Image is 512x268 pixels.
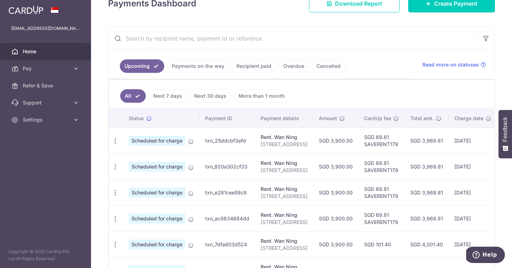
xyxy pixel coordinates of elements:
[313,179,358,205] td: SGD 3,900.00
[261,160,308,167] div: Rent. Wan Ning
[410,115,434,122] span: Total amt.
[261,237,308,245] div: Rent. Wan Ning
[23,116,70,123] span: Settings
[149,89,187,103] a: Next 7 days
[261,245,308,252] p: [STREET_ADDRESS]
[199,205,255,231] td: txn_ac9834684dd
[261,167,308,174] p: [STREET_ADDRESS]
[120,89,146,103] a: All
[405,179,449,205] td: SGD 3,969.81
[108,27,478,50] input: Search by recipient name, payment id or reference
[261,141,308,148] p: [STREET_ADDRESS]
[422,61,479,68] span: Read more on statuses
[313,154,358,179] td: SGD 3,900.00
[23,99,70,106] span: Support
[23,82,70,89] span: Refer & Save
[11,25,80,32] p: [EMAIL_ADDRESS][DOMAIN_NAME]
[255,109,313,128] th: Payment details
[312,59,345,73] a: Cancelled
[405,154,449,179] td: SGD 3,969.81
[449,179,497,205] td: [DATE]
[358,205,405,231] td: SGD 69.81 SAVERENT179
[199,231,255,257] td: txn_7dfa803d524
[199,179,255,205] td: txn_e281cee59c8
[129,214,185,224] span: Scheduled for charge
[502,117,508,142] span: Feedback
[129,136,185,146] span: Scheduled for charge
[358,154,405,179] td: SGD 69.81 SAVERENT179
[279,59,309,73] a: Overdue
[261,134,308,141] div: Rent. Wan Ning
[199,109,255,128] th: Payment ID
[261,193,308,200] p: [STREET_ADDRESS]
[120,59,164,73] a: Upcoming
[364,115,391,122] span: CardUp fee
[313,205,358,231] td: SGD 3,900.00
[313,128,358,154] td: SGD 3,900.00
[454,115,484,122] span: Charge date
[234,89,289,103] a: More than 1 month
[498,110,512,158] button: Feedback - Show survey
[358,179,405,205] td: SGD 69.81 SAVERENT179
[449,154,497,179] td: [DATE]
[313,231,358,257] td: SGD 3,900.00
[199,128,255,154] td: txn_25ddcbf3efd
[232,59,276,73] a: Recipient paid
[23,65,70,72] span: Pay
[190,89,231,103] a: Next 30 days
[9,6,43,14] img: CardUp
[405,128,449,154] td: SGD 3,969.81
[129,188,185,198] span: Scheduled for charge
[199,154,255,179] td: txn_920a302cf33
[405,205,449,231] td: SGD 3,969.81
[129,162,185,172] span: Scheduled for charge
[358,128,405,154] td: SGD 69.81 SAVERENT179
[23,48,70,55] span: Home
[319,115,337,122] span: Amount
[261,211,308,219] div: Rent. Wan Ning
[449,128,497,154] td: [DATE]
[167,59,229,73] a: Payments on the way
[422,61,486,68] a: Read more on statuses
[466,247,505,264] iframe: Opens a widget where you can find more information
[449,231,497,257] td: [DATE]
[358,231,405,257] td: SGD 101.40
[129,115,144,122] span: Status
[449,205,497,231] td: [DATE]
[261,219,308,226] p: [STREET_ADDRESS]
[405,231,449,257] td: SGD 4,001.40
[129,240,185,250] span: Scheduled for charge
[261,186,308,193] div: Rent. Wan Ning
